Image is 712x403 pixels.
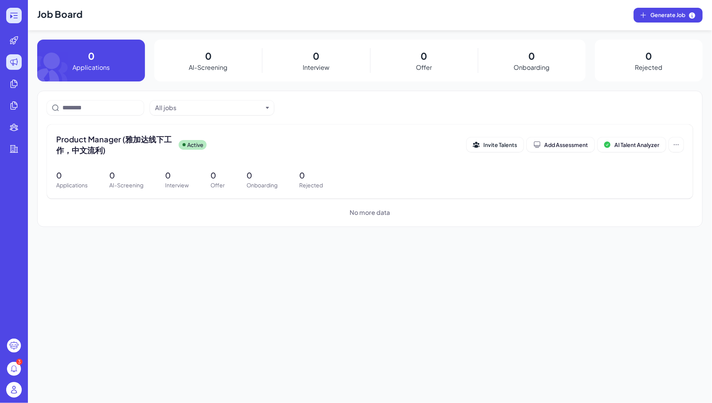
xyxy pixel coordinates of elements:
[467,137,524,152] button: Invite Talents
[299,181,323,189] p: Rejected
[483,141,517,148] span: Invite Talents
[299,170,323,181] p: 0
[155,103,176,112] div: All jobs
[514,63,550,72] p: Onboarding
[533,141,588,149] div: Add Assessment
[88,49,95,63] p: 0
[210,181,225,189] p: Offer
[614,141,659,148] span: AI Talent Analyzer
[189,63,228,72] p: AI-Screening
[247,170,278,181] p: 0
[303,63,329,72] p: Interview
[416,63,432,72] p: Offer
[6,382,22,398] img: user_logo.png
[650,11,696,19] span: Generate Job
[109,181,143,189] p: AI-Screening
[635,63,662,72] p: Rejected
[598,137,666,152] button: AI Talent Analyzer
[350,208,390,217] span: No more data
[645,49,652,63] p: 0
[247,181,278,189] p: Onboarding
[56,181,88,189] p: Applications
[155,103,263,112] button: All jobs
[56,170,88,181] p: 0
[56,134,172,156] span: Product Manager (雅加达线下工作，中文流利)
[72,63,110,72] p: Applications
[165,181,189,189] p: Interview
[16,359,22,365] div: 3
[527,137,595,152] button: Add Assessment
[187,141,203,149] p: Active
[634,8,703,22] button: Generate Job
[313,49,319,63] p: 0
[205,49,212,63] p: 0
[421,49,427,63] p: 0
[528,49,535,63] p: 0
[109,170,143,181] p: 0
[165,170,189,181] p: 0
[210,170,225,181] p: 0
